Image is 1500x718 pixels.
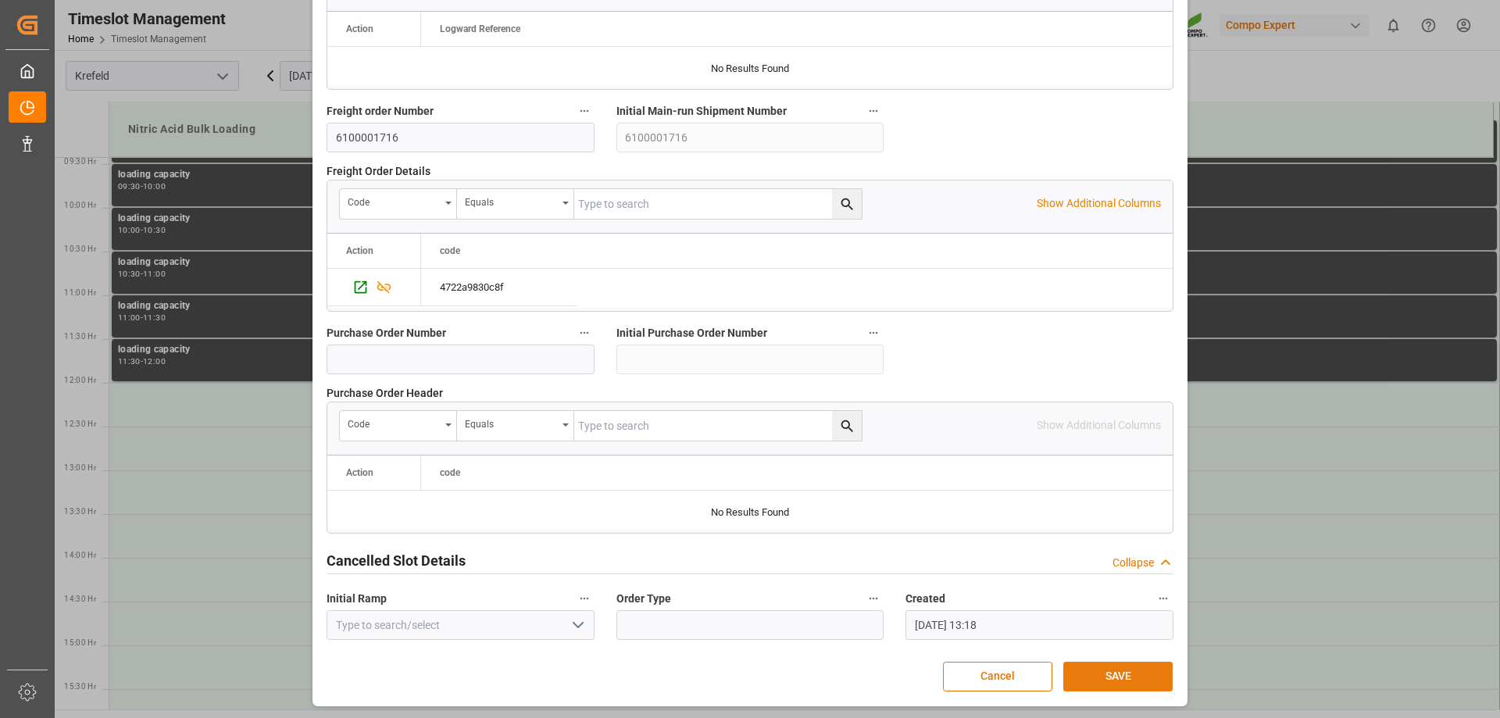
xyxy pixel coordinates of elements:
[348,413,440,431] div: code
[340,189,457,219] button: open menu
[348,191,440,209] div: code
[327,103,434,120] span: Freight order Number
[440,23,520,34] span: Logward Reference
[346,23,373,34] div: Action
[421,269,577,306] div: Press SPACE to select this row.
[1063,662,1173,691] button: SAVE
[457,411,574,441] button: open menu
[346,245,373,256] div: Action
[863,101,884,121] button: Initial Main-run Shipment Number
[327,325,446,341] span: Purchase Order Number
[616,591,671,607] span: Order Type
[457,189,574,219] button: open menu
[440,245,460,256] span: code
[905,591,945,607] span: Created
[616,325,767,341] span: Initial Purchase Order Number
[832,411,862,441] button: search button
[574,189,862,219] input: Type to search
[1037,195,1161,212] p: Show Additional Columns
[327,269,421,306] div: Press SPACE to select this row.
[440,467,460,478] span: code
[465,191,557,209] div: Equals
[327,385,443,402] span: Purchase Order Header
[1153,588,1173,609] button: Created
[574,323,595,343] button: Purchase Order Number
[346,467,373,478] div: Action
[863,588,884,609] button: Order Type
[574,588,595,609] button: Initial Ramp
[565,613,588,638] button: open menu
[327,610,595,640] input: Type to search/select
[327,550,466,571] h2: Cancelled Slot Details
[863,323,884,343] button: Initial Purchase Order Number
[1112,555,1154,571] div: Collapse
[340,411,457,441] button: open menu
[905,610,1173,640] input: DD.MM.YYYY HH:MM
[943,662,1052,691] button: Cancel
[327,591,387,607] span: Initial Ramp
[327,163,430,180] span: Freight Order Details
[616,103,787,120] span: Initial Main-run Shipment Number
[465,413,557,431] div: Equals
[421,269,577,305] div: 4722a9830c8f
[832,189,862,219] button: search button
[574,101,595,121] button: Freight order Number
[574,411,862,441] input: Type to search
